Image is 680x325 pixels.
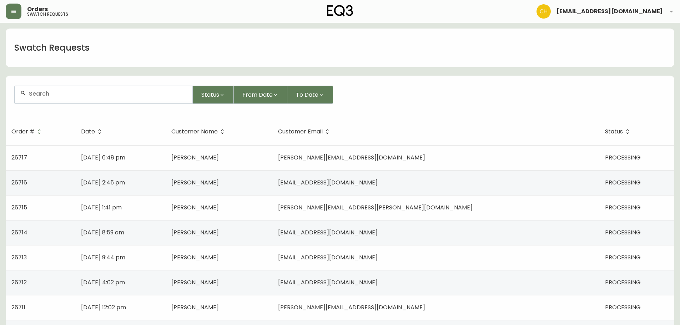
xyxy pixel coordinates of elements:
span: 26713 [11,253,27,261]
span: [PERSON_NAME] [171,178,219,187]
span: [DATE] 2:45 pm [81,178,125,187]
span: Order # [11,130,35,134]
span: [EMAIL_ADDRESS][DOMAIN_NAME] [278,228,378,237]
span: To Date [296,90,318,99]
span: PROCESSING [605,153,641,162]
span: [PERSON_NAME] [171,278,219,286]
span: Orders [27,6,48,12]
span: 26717 [11,153,27,162]
h5: swatch requests [27,12,68,16]
span: [PERSON_NAME][EMAIL_ADDRESS][PERSON_NAME][DOMAIN_NAME] [278,203,473,212]
span: Status [605,130,623,134]
span: 26716 [11,178,27,187]
span: Status [605,128,632,135]
span: From Date [242,90,273,99]
span: PROCESSING [605,278,641,286]
span: [EMAIL_ADDRESS][DOMAIN_NAME] [556,9,663,14]
span: [DATE] 12:02 pm [81,303,126,311]
img: logo [327,5,353,16]
span: 26714 [11,228,27,237]
span: 26715 [11,203,27,212]
span: [DATE] 6:48 pm [81,153,125,162]
input: Search [29,90,187,97]
span: [EMAIL_ADDRESS][DOMAIN_NAME] [278,278,378,286]
span: PROCESSING [605,228,641,237]
span: [PERSON_NAME] [171,153,219,162]
span: [DATE] 4:02 pm [81,278,125,286]
span: [PERSON_NAME] [171,303,219,311]
span: [PERSON_NAME] [171,253,219,261]
span: Status [201,90,219,99]
span: Customer Name [171,128,227,135]
span: [EMAIL_ADDRESS][DOMAIN_NAME] [278,253,378,261]
span: [DATE] 1:41 pm [81,203,122,212]
span: [PERSON_NAME] [171,203,219,212]
span: 26712 [11,278,27,286]
span: [DATE] 9:44 pm [81,253,125,261]
button: Status [193,86,234,104]
span: PROCESSING [605,203,641,212]
span: PROCESSING [605,253,641,261]
span: Customer Email [278,128,332,135]
span: [PERSON_NAME] [171,228,219,237]
span: [PERSON_NAME][EMAIL_ADDRESS][DOMAIN_NAME] [278,303,425,311]
span: PROCESSING [605,303,641,311]
button: To Date [287,86,333,104]
span: Customer Email [278,130,323,134]
span: [DATE] 8:59 am [81,228,124,237]
img: 6288462cea190ebb98a2c2f3c744dd7e [537,4,551,19]
h1: Swatch Requests [14,42,90,54]
span: Date [81,130,95,134]
span: Customer Name [171,130,218,134]
button: From Date [234,86,287,104]
span: Order # [11,128,44,135]
span: 26711 [11,303,25,311]
span: PROCESSING [605,178,641,187]
span: [EMAIL_ADDRESS][DOMAIN_NAME] [278,178,378,187]
span: [PERSON_NAME][EMAIL_ADDRESS][DOMAIN_NAME] [278,153,425,162]
span: Date [81,128,104,135]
